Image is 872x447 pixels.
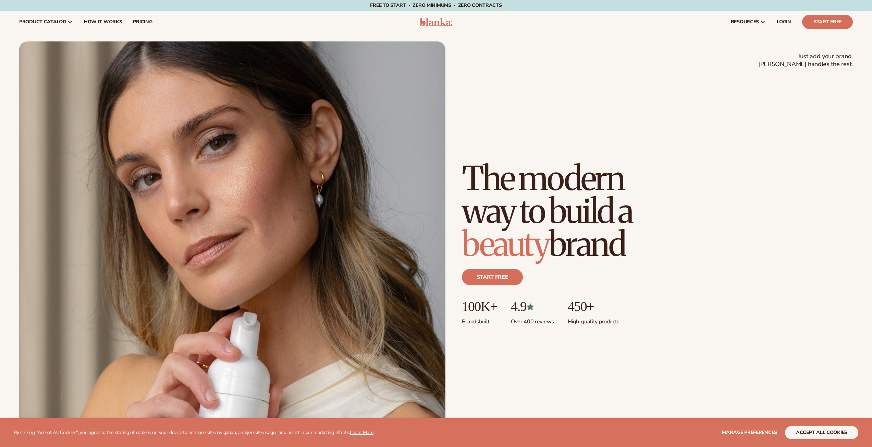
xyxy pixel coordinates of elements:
span: How It Works [84,19,122,25]
p: Brands built [462,314,497,325]
p: 100K+ [462,299,497,314]
span: LOGIN [777,19,791,25]
a: Start Free [802,15,853,29]
a: product catalog [14,11,78,33]
span: Just add your brand. [PERSON_NAME] handles the rest. [758,52,853,69]
span: product catalog [19,19,66,25]
p: By clicking "Accept All Cookies", you agree to the storing of cookies on your device to enhance s... [14,430,373,436]
img: logo [420,18,452,26]
a: Start free [462,269,523,285]
span: resources [731,19,759,25]
p: Over 400 reviews [511,314,554,325]
a: How It Works [78,11,128,33]
a: pricing [127,11,158,33]
a: Learn More [350,429,373,436]
span: beauty [462,224,549,265]
span: pricing [133,19,152,25]
p: High-quality products [568,314,619,325]
a: resources [725,11,771,33]
p: 4.9 [511,299,554,314]
h1: The modern way to build a brand [462,162,681,261]
span: Manage preferences [722,429,777,436]
p: 450+ [568,299,619,314]
span: Free to start · ZERO minimums · ZERO contracts [370,2,502,9]
a: LOGIN [771,11,797,33]
button: accept all cookies [785,426,858,439]
button: Manage preferences [722,426,777,439]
